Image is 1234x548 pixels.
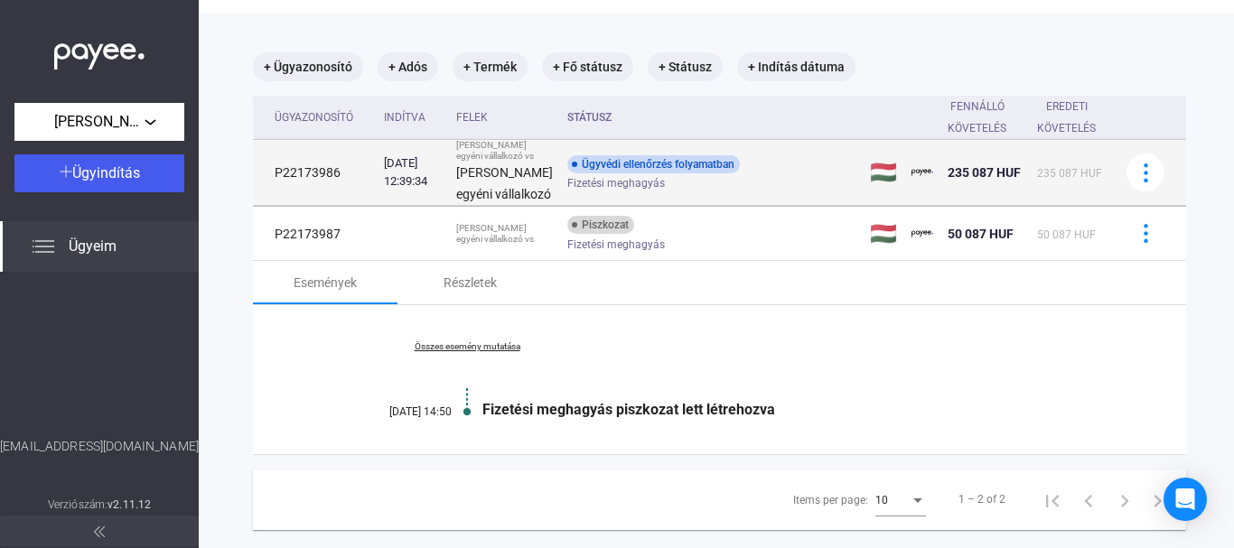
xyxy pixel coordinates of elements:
img: more-blue [1136,224,1155,243]
div: Indítva [384,107,442,128]
div: Ügyazonosító [275,107,353,128]
div: Felek [456,107,553,128]
img: white-payee-white-dot.svg [54,33,145,70]
div: Fizetési meghagyás piszkozat lett létrehozva [482,401,1096,418]
button: Last page [1143,481,1179,517]
span: Ügyeim [69,236,117,257]
th: Státusz [560,96,863,140]
div: Indítva [384,107,425,128]
div: 1 – 2 of 2 [958,488,1005,510]
mat-chip: + Adós [378,52,438,81]
mat-chip: + Termék [453,52,528,81]
div: [PERSON_NAME] egyéni vállalkozó vs [456,140,553,162]
strong: v2.11.12 [108,498,151,511]
mat-chip: + Indítás dátuma [737,52,855,81]
button: [PERSON_NAME] egyéni vállalkozó [14,103,184,141]
div: [DATE] 14:50 [343,405,452,418]
div: [DATE] 12:39:34 [384,154,442,190]
div: Ügyazonosító [275,107,369,128]
span: Fizetési meghagyás [567,234,665,255]
span: 10 [875,494,888,506]
mat-chip: + Fő státusz [542,52,633,81]
div: Eredeti követelés [1037,96,1096,139]
img: more-blue [1136,163,1155,182]
span: Fizetési meghagyás [567,172,665,194]
span: [PERSON_NAME] egyéni vállalkozó [54,111,145,133]
div: Eredeti követelés [1037,96,1112,139]
img: plus-white.svg [60,165,72,178]
div: Fennálló követelés [948,96,1006,139]
button: Ügyindítás [14,154,184,192]
span: 235 087 HUF [948,165,1021,180]
button: more-blue [1126,153,1164,191]
div: Items per page: [793,489,868,511]
td: P22173986 [253,140,377,206]
div: Fennálló követelés [948,96,1023,139]
span: 50 087 HUF [948,227,1014,241]
a: Összes esemény mutatása [343,341,591,352]
button: Previous page [1070,481,1107,517]
div: Open Intercom Messenger [1164,478,1207,521]
img: payee-logo [911,162,933,183]
mat-chip: + Ügyazonosító [253,52,363,81]
img: list.svg [33,236,54,257]
mat-select: Items per page: [875,488,926,510]
button: more-blue [1126,215,1164,253]
img: payee-logo [911,223,933,245]
div: Részletek [444,272,497,293]
span: Ügyindítás [72,164,140,181]
div: Piszkozat [567,216,634,234]
button: First page [1034,481,1070,517]
span: 50 087 HUF [1037,228,1096,241]
div: [PERSON_NAME] egyéni vállalkozó vs [456,223,553,245]
button: Next page [1107,481,1143,517]
td: 🇭🇺 [863,140,904,206]
td: 🇭🇺 [863,207,904,261]
div: Ügyvédi ellenőrzés folyamatban [567,155,740,173]
mat-chip: + Státusz [648,52,723,81]
div: Felek [456,107,488,128]
span: 235 087 HUF [1037,167,1102,180]
img: arrow-double-left-grey.svg [94,526,105,537]
td: P22173987 [253,207,377,261]
div: Események [294,272,357,293]
strong: [PERSON_NAME] egyéni vállalkozó [456,165,553,201]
